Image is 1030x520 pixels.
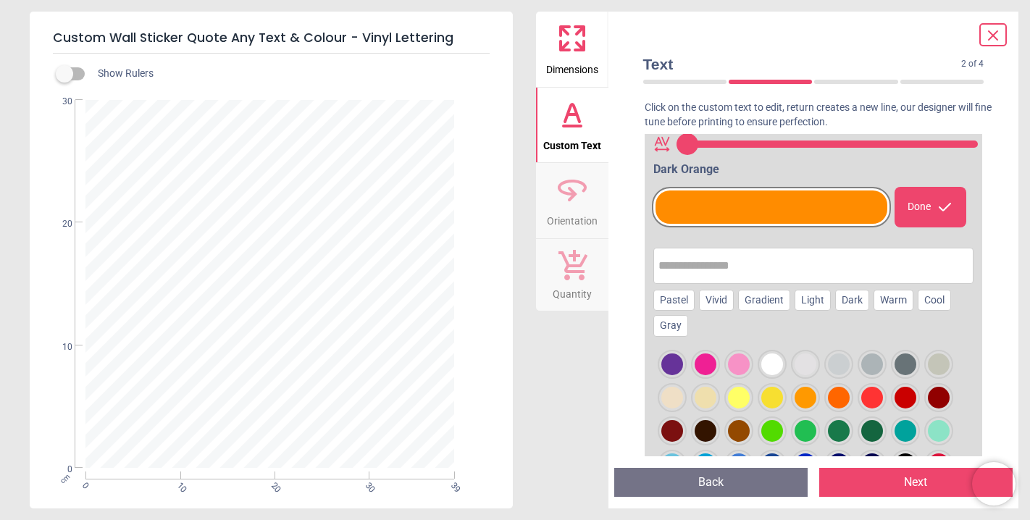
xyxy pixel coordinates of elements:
div: dark green [861,420,883,442]
div: orange [795,387,816,408]
span: Quantity [553,280,592,302]
div: navy [861,453,883,475]
div: dark gray [861,353,883,375]
div: Vivid [699,290,734,311]
h5: Custom Wall Sticker Quote Any Text & Colour - Vinyl Lettering [53,23,490,54]
div: dark brown [695,420,716,442]
div: forest green [828,420,850,442]
div: Gray [653,315,688,337]
div: pale green [928,420,950,442]
span: Custom Text [543,132,601,154]
div: Gradient [738,290,790,311]
div: Done [895,187,966,227]
div: azure blue [695,453,716,475]
div: red-orange [861,387,883,408]
div: light pink [728,353,750,375]
button: Dimensions [536,12,608,87]
span: Orientation [547,207,598,229]
div: navy blue [761,453,783,475]
span: Text [643,54,962,75]
div: Pastel [653,290,695,311]
div: purple [661,353,683,375]
div: dark red [895,387,916,408]
div: brown [728,420,750,442]
div: blue-gray [895,353,916,375]
div: Dark [835,290,869,311]
div: turquoise [895,420,916,442]
div: dark orange [828,387,850,408]
button: Quantity [536,239,608,311]
button: Orientation [536,163,608,238]
span: Dimensions [546,56,598,77]
button: Custom Text [536,88,608,163]
div: Dark Orange [653,162,979,177]
div: pink [695,353,716,375]
div: pale gold [661,387,683,408]
button: Back [614,468,808,497]
div: white [761,353,783,375]
iframe: Brevo live chat [972,462,1016,506]
div: light gold [695,387,716,408]
div: Light [795,290,831,311]
div: medium gray [828,353,850,375]
div: midnight blue [828,453,850,475]
div: Warm [874,290,913,311]
button: Next [819,468,1013,497]
div: Show Rulers [64,65,513,83]
div: Cool [918,290,951,311]
div: Crimson Red [928,453,950,475]
p: Click on the custom text to edit, return creates a new line, our designer will fine tune before p... [632,101,996,129]
div: royal blue [728,453,750,475]
span: 30 [45,96,72,108]
span: 2 of 4 [961,58,984,70]
div: teal [795,420,816,442]
div: maroon [661,420,683,442]
div: deep red [928,387,950,408]
div: yellow [728,387,750,408]
div: dark blue [795,453,816,475]
div: silver [928,353,950,375]
div: black [895,453,916,475]
div: green [761,420,783,442]
div: sky blue [661,453,683,475]
div: light gray [795,353,816,375]
div: golden yellow [761,387,783,408]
